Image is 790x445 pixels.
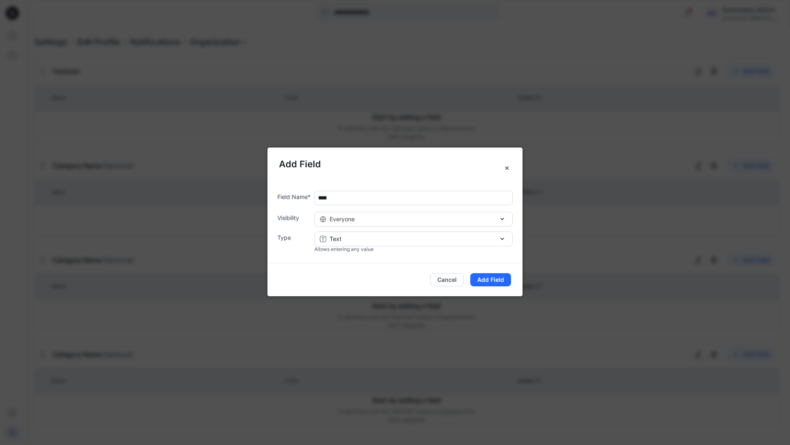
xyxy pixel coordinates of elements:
label: Type [277,233,311,242]
div: Allows entering any value [314,246,513,253]
label: Visibility [277,213,311,222]
button: Everyone [314,212,513,227]
button: Cancel [430,273,464,286]
span: Everyone [330,215,355,223]
label: Field Name [277,192,311,201]
button: Close [500,161,514,176]
button: Add Field [470,273,511,286]
h5: Add Field [279,157,511,171]
p: Text [330,234,342,243]
button: Text [314,232,513,246]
